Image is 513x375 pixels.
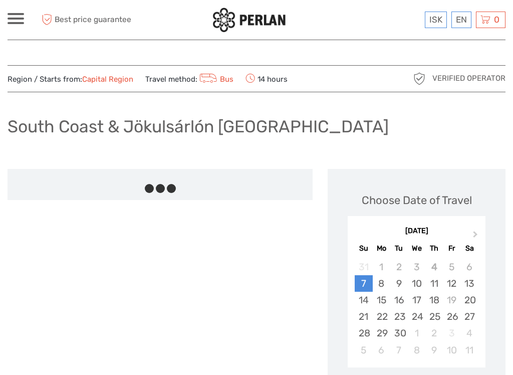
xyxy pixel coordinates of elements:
div: Choose Thursday, October 9th, 2025 [425,342,443,358]
div: Choose Monday, September 29th, 2025 [373,325,390,341]
div: Choose Saturday, September 20th, 2025 [460,292,478,308]
div: Fr [443,242,460,255]
div: Not available Sunday, August 31st, 2025 [355,259,372,275]
div: Choose Tuesday, September 23rd, 2025 [390,308,408,325]
div: EN [451,12,471,28]
div: Choose Sunday, October 5th, 2025 [355,342,372,358]
div: Choose Tuesday, October 7th, 2025 [390,342,408,358]
div: Choose Monday, September 8th, 2025 [373,275,390,292]
div: Choose Friday, October 10th, 2025 [443,342,460,358]
button: Next Month [468,229,484,245]
div: Choose Monday, October 6th, 2025 [373,342,390,358]
div: Sa [460,242,478,255]
div: Not available Friday, September 5th, 2025 [443,259,460,275]
span: ISK [429,15,442,25]
div: [DATE] [348,226,485,237]
div: Not available Wednesday, September 3rd, 2025 [408,259,425,275]
div: Choose Thursday, September 18th, 2025 [425,292,443,308]
div: Choose Thursday, September 11th, 2025 [425,275,443,292]
div: Not available Saturday, September 6th, 2025 [460,259,478,275]
img: 288-6a22670a-0f57-43d8-a107-52fbc9b92f2c_logo_small.jpg [213,8,286,32]
div: Choose Saturday, September 27th, 2025 [460,308,478,325]
div: month 2025-09 [351,259,482,358]
div: Choose Sunday, September 7th, 2025 [355,275,372,292]
div: Choose Tuesday, September 9th, 2025 [390,275,408,292]
div: Choose Monday, September 22nd, 2025 [373,308,390,325]
a: Capital Region [82,75,133,84]
div: Choose Wednesday, September 10th, 2025 [408,275,425,292]
div: Choose Sunday, September 21st, 2025 [355,308,372,325]
div: Not available Thursday, September 4th, 2025 [425,259,443,275]
div: Choose Thursday, October 2nd, 2025 [425,325,443,341]
h1: South Coast & Jökulsárlón [GEOGRAPHIC_DATA] [8,116,389,137]
div: We [408,242,425,255]
span: 14 hours [245,72,288,86]
div: Choose Saturday, September 13th, 2025 [460,275,478,292]
span: 0 [492,15,501,25]
img: verified_operator_grey_128.png [411,71,427,87]
div: Su [355,242,372,255]
div: Choose Friday, September 26th, 2025 [443,308,460,325]
div: Choose Thursday, September 25th, 2025 [425,308,443,325]
div: Choose Saturday, October 4th, 2025 [460,325,478,341]
div: Choose Monday, September 15th, 2025 [373,292,390,308]
div: Choose Sunday, September 28th, 2025 [355,325,372,341]
div: Choose Wednesday, October 8th, 2025 [408,342,425,358]
div: Choose Friday, September 12th, 2025 [443,275,460,292]
span: Region / Starts from: [8,74,133,85]
div: Th [425,242,443,255]
span: Travel method: [145,72,233,86]
div: Choose Wednesday, September 17th, 2025 [408,292,425,308]
div: Choose Tuesday, September 30th, 2025 [390,325,408,341]
a: Bus [197,75,233,84]
div: Not available Friday, September 19th, 2025 [443,292,460,308]
div: Choose Sunday, September 14th, 2025 [355,292,372,308]
div: Not available Monday, September 1st, 2025 [373,259,390,275]
div: Not available Friday, October 3rd, 2025 [443,325,460,341]
div: Tu [390,242,408,255]
div: Choose Tuesday, September 16th, 2025 [390,292,408,308]
span: Verified Operator [432,73,505,84]
div: Choose Wednesday, September 24th, 2025 [408,308,425,325]
div: Choose Saturday, October 11th, 2025 [460,342,478,358]
div: Choose Wednesday, October 1st, 2025 [408,325,425,341]
div: Choose Date of Travel [362,193,472,208]
div: Mo [373,242,390,255]
div: Not available Tuesday, September 2nd, 2025 [390,259,408,275]
span: Best price guarantee [39,12,132,28]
